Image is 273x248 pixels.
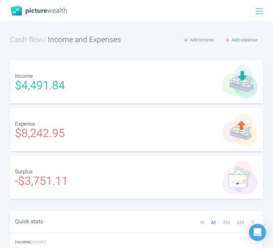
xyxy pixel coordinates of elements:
img: PictureWealth [11,6,67,16]
span: Income [15,72,33,80]
div: 6M [233,218,248,227]
span: Add income [190,36,214,43]
div: Quick stats [10,212,136,231]
span: $8,242.95 [15,125,65,142]
span: ( month ) [30,238,46,245]
button: Add expense [220,34,263,46]
div: 3M [219,218,233,227]
span: -$3,751.11 [15,173,68,189]
span: Add expense [232,36,258,43]
span: Cash flow / [10,34,46,45]
div: Y [248,218,258,227]
span: Expense [15,120,35,128]
div: Open Intercom Messenger [249,224,266,241]
span: Surplus [15,168,33,176]
span: Income [15,238,30,245]
span: $4,491.84 [15,77,65,94]
span: Income and Expenses [48,34,121,45]
div: W [196,218,208,227]
button: Add income [177,34,220,46]
div: M [208,218,219,227]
